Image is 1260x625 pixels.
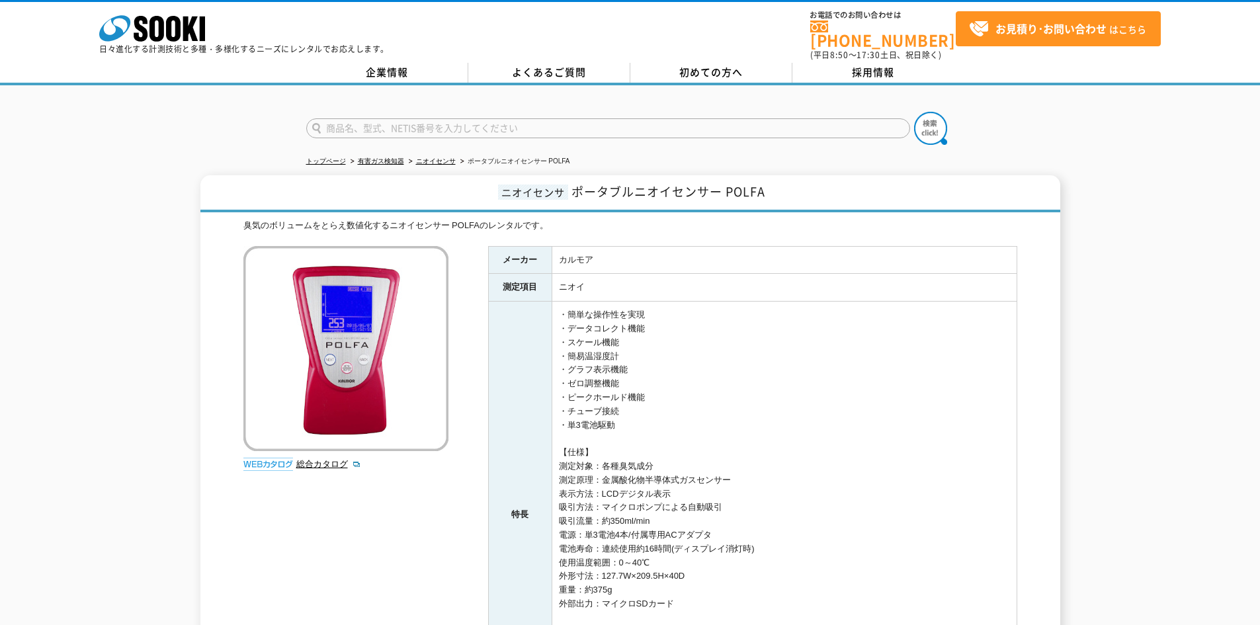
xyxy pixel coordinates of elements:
a: トップページ [306,157,346,165]
td: カルモア [552,246,1017,274]
a: 企業情報 [306,63,468,83]
a: お見積り･お問い合わせはこちら [956,11,1161,46]
input: 商品名、型式、NETIS番号を入力してください [306,118,910,138]
span: お電話でのお問い合わせは [810,11,956,19]
a: [PHONE_NUMBER] [810,21,956,48]
span: ニオイセンサ [498,185,568,200]
li: ポータブルニオイセンサー POLFA [458,155,570,169]
th: 測定項目 [488,274,552,302]
a: 総合カタログ [296,459,361,469]
div: 臭気のボリュームをとらえ数値化するニオイセンサー POLFAのレンタルです。 [243,219,1017,233]
a: ニオイセンサ [416,157,456,165]
img: btn_search.png [914,112,947,145]
strong: お見積り･お問い合わせ [995,21,1107,36]
span: ポータブルニオイセンサー POLFA [571,183,765,200]
p: 日々進化する計測技術と多種・多様化するニーズにレンタルでお応えします。 [99,45,389,53]
span: 8:50 [830,49,849,61]
a: 初めての方へ [630,63,792,83]
th: メーカー [488,246,552,274]
span: 17:30 [857,49,880,61]
td: ニオイ [552,274,1017,302]
a: 有害ガス検知器 [358,157,404,165]
a: 採用情報 [792,63,954,83]
span: はこちら [969,19,1146,39]
span: (平日 ～ 土日、祝日除く) [810,49,941,61]
img: ポータブルニオイセンサー POLFA [243,246,448,451]
span: 初めての方へ [679,65,743,79]
a: よくあるご質問 [468,63,630,83]
img: webカタログ [243,458,293,471]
